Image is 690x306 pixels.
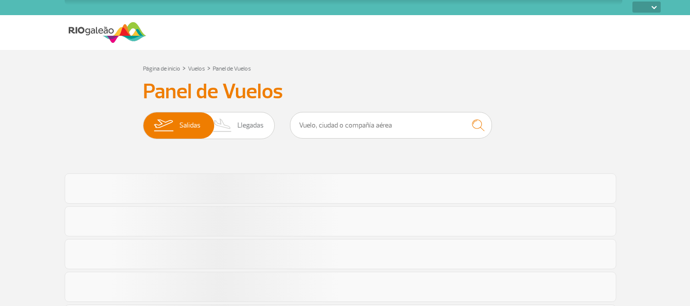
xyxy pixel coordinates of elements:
[143,79,547,104] h3: Panel de Vuelos
[237,112,264,139] span: Llegadas
[143,65,180,73] a: Página de inicio
[207,62,211,74] a: >
[290,112,492,139] input: Vuelo, ciudad o compañía aérea
[208,112,237,139] img: slider-desembarque
[188,65,205,73] a: Vuelos
[213,65,251,73] a: Panel de Vuelos
[179,112,201,139] span: Salidas
[182,62,186,74] a: >
[147,112,179,139] img: slider-embarque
